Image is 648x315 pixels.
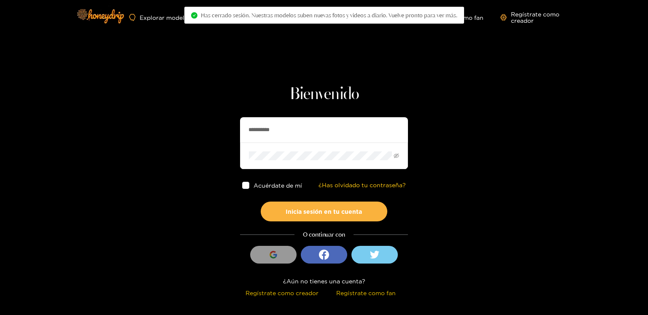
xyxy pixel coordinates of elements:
[289,86,359,103] font: Bienvenido
[511,11,559,24] font: Regístrate como creador
[286,208,362,215] font: Inicia sesión en tu cuenta
[394,153,399,159] span: ojo invisible
[129,14,191,21] a: Explorar modelos
[319,182,406,188] font: ¿Has olvidado tu contraseña?
[140,14,191,21] font: Explorar modelos
[191,12,197,19] span: círculo de control
[336,290,396,296] font: Regístrate como fan
[254,182,302,188] font: Acuérdate de mí
[246,290,319,296] font: Regístrate como creador
[261,202,387,221] button: Inicia sesión en tu cuenta
[283,278,365,284] font: ¿Aún no tienes una cuenta?
[303,231,345,238] font: O continuar con
[500,11,577,24] a: Regístrate como creador
[201,12,457,19] font: Has cerrado sesión. Nuestras modelos suben nuevas fotos y videos a diario. Vuelve pronto para ver...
